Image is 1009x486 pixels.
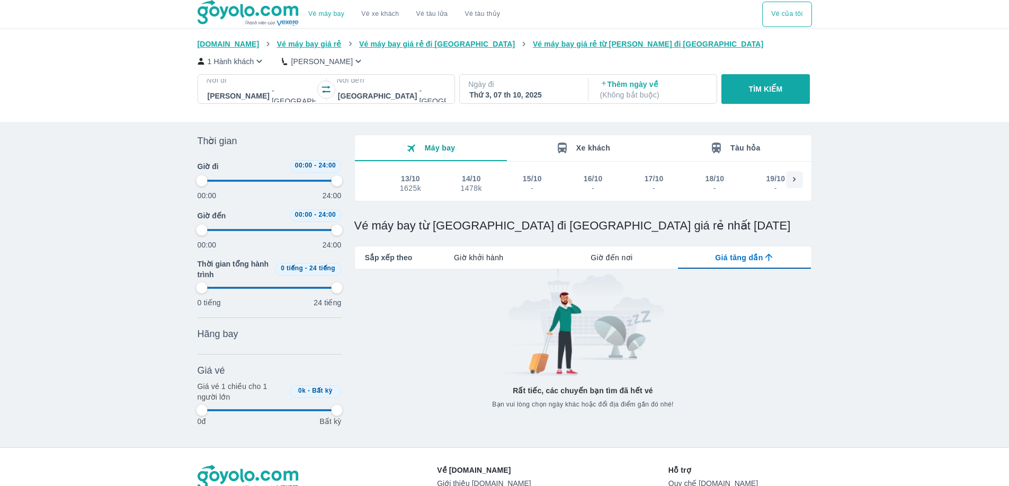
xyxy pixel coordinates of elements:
span: 0k [298,387,306,394]
span: Tàu hỏa [730,144,761,152]
span: Thời gian [198,135,237,147]
h1: Vé máy bay từ [GEOGRAPHIC_DATA] đi [GEOGRAPHIC_DATA] giá rẻ nhất [DATE] [354,218,812,233]
div: 16/10 [584,173,603,184]
span: - [305,264,307,272]
p: ( Không bắt buộc ) [600,90,707,100]
div: - [584,184,602,192]
button: Vé tàu thủy [456,2,508,27]
span: - [308,387,310,394]
span: Sắp xếp theo [365,252,413,263]
div: 15/10 [523,173,542,184]
p: Ngày đi [468,79,577,90]
p: Rất tiếc, các chuyến bạn tìm đã hết vé [513,385,653,396]
div: choose transportation mode [762,2,811,27]
p: 24 tiếng [314,297,341,308]
span: Bạn vui lòng chọn ngày khác hoặc đổi địa điểm gần đó nhé! [492,400,674,409]
span: 24 tiếng [309,264,335,272]
div: 1625k [400,184,421,192]
nav: breadcrumb [198,39,812,49]
div: 1478k [461,184,482,192]
p: Giá vé 1 chiều cho 1 người lớn [198,381,285,402]
p: - [GEOGRAPHIC_DATA] [272,85,350,107]
button: Vé của tôi [762,2,811,27]
div: 18/10 [706,173,725,184]
span: Xe khách [576,144,610,152]
div: - [706,184,724,192]
div: - [645,184,663,192]
div: Thứ 3, 07 th 10, 2025 [469,90,576,100]
div: 14/10 [462,173,481,184]
div: 17/10 [645,173,664,184]
span: Giờ đến [198,210,226,221]
span: 00:00 [295,162,312,169]
span: Vé máy bay giá rẻ đi [GEOGRAPHIC_DATA] [359,40,515,48]
p: 1 Hành khách [208,56,254,67]
div: - [523,184,541,192]
span: Giờ đi [198,161,219,172]
p: Bất kỳ [319,416,341,427]
a: Vé tàu lửa [408,2,457,27]
span: Giá tăng dần [715,252,763,263]
p: 0đ [198,416,206,427]
p: Về [DOMAIN_NAME] [437,465,531,475]
p: Hỗ trợ [668,465,812,475]
p: [PERSON_NAME] [291,56,353,67]
span: 0 tiếng [281,264,303,272]
a: Vé máy bay [308,10,344,18]
p: 24:00 [323,190,342,201]
span: 24:00 [318,211,336,218]
span: - [314,211,316,218]
img: banner [492,269,674,377]
div: scrollable day and price [380,171,786,195]
span: Vé máy bay giá rẻ [277,40,342,48]
span: Bất kỳ [312,387,333,394]
span: Giờ khởi hành [454,252,503,263]
p: 00:00 [198,190,217,201]
div: 19/10 [766,173,785,184]
span: 00:00 [295,211,312,218]
div: choose transportation mode [300,2,508,27]
span: [DOMAIN_NAME] [198,40,260,48]
p: 24:00 [323,240,342,250]
button: 1 Hành khách [198,56,265,67]
p: - [GEOGRAPHIC_DATA] [419,85,497,107]
span: Giá vé [198,364,225,377]
span: 24:00 [318,162,336,169]
span: Hãng bay [198,328,238,340]
span: - [314,162,316,169]
div: 13/10 [401,173,420,184]
div: - [766,184,784,192]
button: [PERSON_NAME] [282,56,364,67]
a: Vé xe khách [361,10,399,18]
div: lab API tabs example [412,246,811,269]
p: Thêm ngày về [600,79,707,100]
span: Máy bay [425,144,456,152]
span: Giờ đến nơi [591,252,632,263]
p: Nơi đến [337,75,446,85]
p: Nơi đi [207,75,316,85]
span: Thời gian tổng hành trình [198,259,271,280]
span: Vé máy bay giá rẻ từ [PERSON_NAME] đi [GEOGRAPHIC_DATA] [533,40,764,48]
p: 0 tiếng [198,297,221,308]
p: 00:00 [198,240,217,250]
